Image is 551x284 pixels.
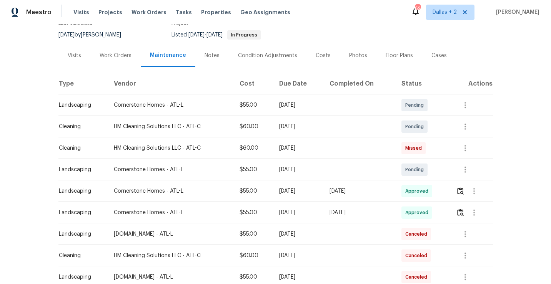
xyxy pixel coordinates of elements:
[405,209,431,216] span: Approved
[386,52,413,59] div: Floor Plans
[240,101,267,109] div: $55.00
[349,52,367,59] div: Photos
[114,209,227,216] div: Cornerstone Homes - ATL-L
[433,8,457,16] span: Dallas + 2
[405,123,427,130] span: Pending
[240,8,290,16] span: Geo Assignments
[431,52,447,59] div: Cases
[279,101,318,109] div: [DATE]
[114,123,227,130] div: HM Cleaning Solutions LLC - ATL-C
[150,51,186,59] div: Maintenance
[100,52,132,59] div: Work Orders
[456,182,465,200] button: Review Icon
[323,73,395,94] th: Completed On
[273,73,324,94] th: Due Date
[201,8,231,16] span: Properties
[457,187,464,195] img: Review Icon
[188,32,223,38] span: -
[279,166,318,173] div: [DATE]
[59,252,102,259] div: Cleaning
[108,73,233,94] th: Vendor
[58,32,75,38] span: [DATE]
[114,101,227,109] div: Cornerstone Homes - ATL-L
[405,252,430,259] span: Canceled
[405,230,430,238] span: Canceled
[58,73,108,94] th: Type
[493,8,539,16] span: [PERSON_NAME]
[279,273,318,281] div: [DATE]
[228,33,260,37] span: In Progress
[450,73,493,94] th: Actions
[171,32,261,38] span: Listed
[405,166,427,173] span: Pending
[279,252,318,259] div: [DATE]
[98,8,122,16] span: Projects
[59,101,102,109] div: Landscaping
[59,273,102,281] div: Landscaping
[59,123,102,130] div: Cleaning
[240,230,267,238] div: $55.00
[233,73,273,94] th: Cost
[405,101,427,109] span: Pending
[114,144,227,152] div: HM Cleaning Solutions LLC - ATL-C
[279,209,318,216] div: [DATE]
[114,187,227,195] div: Cornerstone Homes - ATL-L
[176,10,192,15] span: Tasks
[405,144,425,152] span: Missed
[59,230,102,238] div: Landscaping
[132,8,166,16] span: Work Orders
[279,187,318,195] div: [DATE]
[279,144,318,152] div: [DATE]
[206,32,223,38] span: [DATE]
[415,5,420,12] div: 62
[240,187,267,195] div: $55.00
[395,73,450,94] th: Status
[405,187,431,195] span: Approved
[240,209,267,216] div: $55.00
[114,252,227,259] div: HM Cleaning Solutions LLC - ATL-C
[240,273,267,281] div: $55.00
[59,209,102,216] div: Landscaping
[457,209,464,216] img: Review Icon
[330,209,389,216] div: [DATE]
[405,273,430,281] span: Canceled
[456,203,465,222] button: Review Icon
[330,187,389,195] div: [DATE]
[58,30,130,40] div: by [PERSON_NAME]
[114,230,227,238] div: [DOMAIN_NAME] - ATL-L
[240,166,267,173] div: $55.00
[205,52,220,59] div: Notes
[68,52,81,59] div: Visits
[238,52,297,59] div: Condition Adjustments
[73,8,89,16] span: Visits
[26,8,52,16] span: Maestro
[114,273,227,281] div: [DOMAIN_NAME] - ATL-L
[188,32,205,38] span: [DATE]
[279,123,318,130] div: [DATE]
[59,187,102,195] div: Landscaping
[316,52,331,59] div: Costs
[114,166,227,173] div: Cornerstone Homes - ATL-L
[59,144,102,152] div: Cleaning
[240,123,267,130] div: $60.00
[240,252,267,259] div: $60.00
[240,144,267,152] div: $60.00
[59,166,102,173] div: Landscaping
[279,230,318,238] div: [DATE]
